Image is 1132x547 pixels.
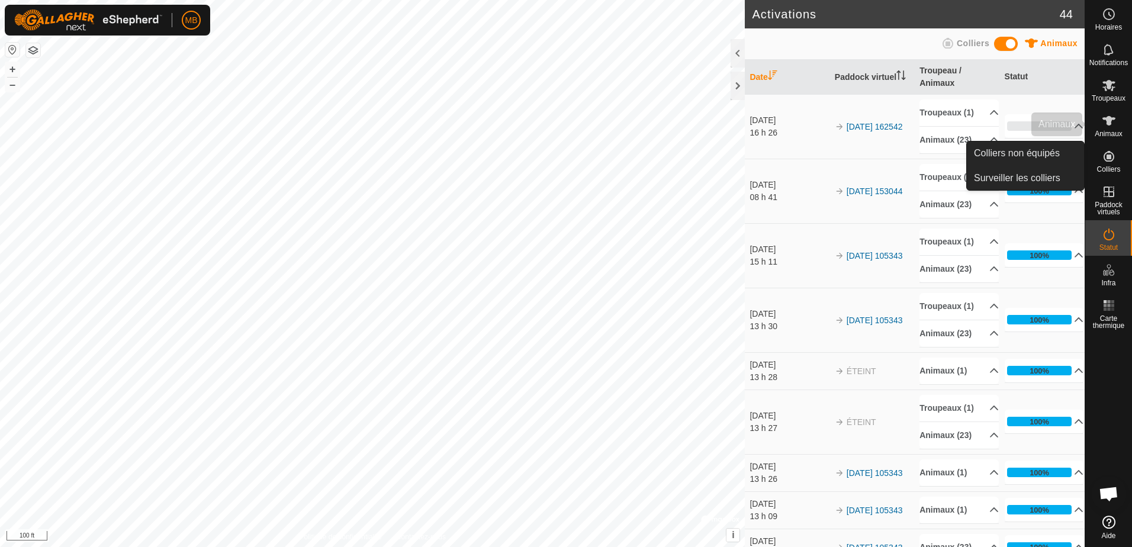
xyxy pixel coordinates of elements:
div: 100% [1007,186,1072,195]
p-accordion-header: Troupeaux (1) [919,99,999,126]
span: Horaires [1095,24,1122,31]
p-sorticon: Activer pour trier [768,72,777,82]
div: 13 h 27 [750,422,829,435]
div: 13 h 30 [750,320,829,333]
img: arrow [835,122,844,131]
img: Logo Gallagher [14,9,162,31]
div: Ouvrir le chat [1091,476,1127,511]
div: 0% [1007,121,1072,131]
button: Couches de carte [26,43,40,57]
span: Animaux [1095,130,1123,137]
div: 100% [1007,366,1072,375]
button: Réinitialiser la carte [5,43,20,57]
img: arrow [835,417,844,427]
p-accordion-header: 100% [1005,461,1084,484]
span: i [732,530,734,540]
div: 100% [1030,504,1049,516]
th: Statut [1000,60,1085,95]
a: [DATE] 105343 [847,316,903,325]
p-accordion-header: Troupeaux (1) [919,164,999,191]
div: 16 h 26 [750,127,829,139]
div: 100% [1007,505,1072,514]
div: [DATE] [750,114,829,127]
p-accordion-header: Animaux (23) [919,127,999,153]
th: Paddock virtuel [830,60,915,95]
th: Date [745,60,829,95]
p-accordion-header: Troupeaux (1) [919,395,999,421]
a: Surveiller les colliers [967,166,1084,190]
a: [DATE] 162542 [847,122,903,131]
img: arrow [835,468,844,478]
p-accordion-header: Animaux (23) [919,256,999,282]
p-accordion-header: Animaux (1) [919,459,999,486]
a: [DATE] 105343 [847,506,903,515]
img: arrow [835,186,844,196]
div: 15 h 11 [750,256,829,268]
span: Surveiller les colliers [974,171,1060,185]
p-accordion-header: 100% [1005,243,1084,267]
p-accordion-header: 100% [1005,359,1084,382]
div: 100% [1030,250,1049,261]
div: [DATE] [750,410,829,422]
div: 100% [1007,250,1072,260]
a: Aide [1085,511,1132,544]
div: 100% [1007,315,1072,324]
div: 100% [1007,417,1072,426]
button: + [5,62,20,76]
p-sorticon: Activer pour trier [896,72,906,82]
p-accordion-header: Animaux (1) [919,497,999,523]
span: Colliers [1096,166,1120,173]
div: 100% [1030,185,1049,197]
p-accordion-header: Animaux (23) [919,191,999,218]
div: 100% [1007,468,1072,477]
p-accordion-header: Animaux (1) [919,358,999,384]
a: [DATE] 153044 [847,186,903,196]
span: Colliers non équipés [974,146,1060,160]
div: 13 h 26 [750,473,829,485]
div: 100% [1030,467,1049,478]
p-accordion-header: Troupeaux (1) [919,293,999,320]
button: – [5,78,20,92]
p-accordion-header: Animaux (23) [919,422,999,449]
span: Paddock virtuels [1088,201,1129,215]
div: [DATE] [750,308,829,320]
span: 44 [1060,5,1073,23]
div: 08 h 41 [750,191,829,204]
span: Animaux [1040,38,1078,48]
div: [DATE] [750,179,829,191]
div: 100% [1030,314,1049,326]
img: arrow [835,316,844,325]
span: Aide [1101,532,1115,539]
div: [DATE] [750,461,829,473]
a: [DATE] 105343 [847,468,903,478]
p-accordion-header: Animaux (23) [919,320,999,347]
div: [DATE] [750,498,829,510]
span: MB [185,14,198,27]
span: Carte thermique [1088,315,1129,329]
p-accordion-header: 100% [1005,498,1084,522]
img: arrow [835,251,844,260]
th: Troupeau / Animaux [915,60,999,95]
p-accordion-header: Troupeaux (1) [919,229,999,255]
div: 100% [1030,365,1049,377]
img: arrow [835,366,844,376]
div: 13 h 09 [750,510,829,523]
div: [DATE] [750,243,829,256]
p-accordion-header: 100% [1005,410,1084,433]
img: arrow [835,506,844,515]
a: Politique de confidentialité [299,532,381,542]
a: [DATE] 105343 [847,251,903,260]
span: ÉTEINT [847,417,876,427]
span: Colliers [957,38,989,48]
span: Notifications [1089,59,1128,66]
p-accordion-header: 0% [1005,114,1084,138]
span: Statut [1099,244,1118,251]
p-accordion-header: 100% [1005,179,1084,202]
div: 100% [1030,416,1049,427]
button: i [726,529,739,542]
span: Infra [1101,279,1115,287]
p-accordion-header: 100% [1005,308,1084,332]
a: Colliers non équipés [967,141,1084,165]
h2: Activations [752,7,1059,21]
